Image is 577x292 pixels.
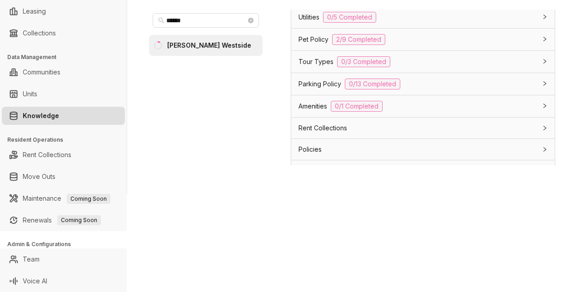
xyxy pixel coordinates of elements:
li: Voice AI [2,272,125,290]
a: RenewalsComing Soon [23,211,101,229]
span: collapsed [542,59,547,64]
div: Leasing Options [291,160,555,181]
span: collapsed [542,125,547,131]
a: Knowledge [23,107,59,125]
li: Move Outs [2,168,125,186]
span: 0/5 Completed [323,12,376,23]
li: Collections [2,24,125,42]
span: collapsed [542,147,547,152]
span: collapsed [542,14,547,20]
li: Rent Collections [2,146,125,164]
div: Tour Types0/3 Completed [291,51,555,73]
div: [PERSON_NAME] Westside [167,40,251,50]
span: 0/1 Completed [331,101,383,112]
span: Pet Policy [298,35,328,45]
span: collapsed [542,103,547,109]
div: Rent Collections [291,118,555,139]
a: Leasing [23,2,46,20]
div: Amenities0/1 Completed [291,95,555,117]
li: Renewals [2,211,125,229]
span: collapsed [542,36,547,42]
div: Policies [291,139,555,160]
span: 0/3 Completed [337,56,390,67]
span: search [158,17,164,24]
span: 2/9 Completed [332,34,385,45]
span: 0/13 Completed [345,79,400,89]
span: Rent Collections [298,123,347,133]
li: Communities [2,63,125,81]
a: Team [23,250,40,268]
div: Utilities0/5 Completed [291,6,555,28]
span: Coming Soon [57,215,101,225]
span: close-circle [248,18,254,23]
span: Amenities [298,101,327,111]
a: Communities [23,63,60,81]
a: Collections [23,24,56,42]
span: Tour Types [298,57,333,67]
li: Leasing [2,2,125,20]
a: Voice AI [23,272,47,290]
h3: Data Management [7,53,127,61]
a: Move Outs [23,168,55,186]
span: Policies [298,144,322,154]
span: Coming Soon [67,194,110,204]
li: Team [2,250,125,268]
a: Rent Collections [23,146,71,164]
h3: Resident Operations [7,136,127,144]
li: Knowledge [2,107,125,125]
li: Maintenance [2,189,125,208]
a: Units [23,85,37,103]
div: Parking Policy0/13 Completed [291,73,555,95]
div: Pet Policy2/9 Completed [291,29,555,50]
h3: Admin & Configurations [7,240,127,248]
span: Parking Policy [298,79,341,89]
span: Utilities [298,12,319,22]
li: Units [2,85,125,103]
span: collapsed [542,81,547,86]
